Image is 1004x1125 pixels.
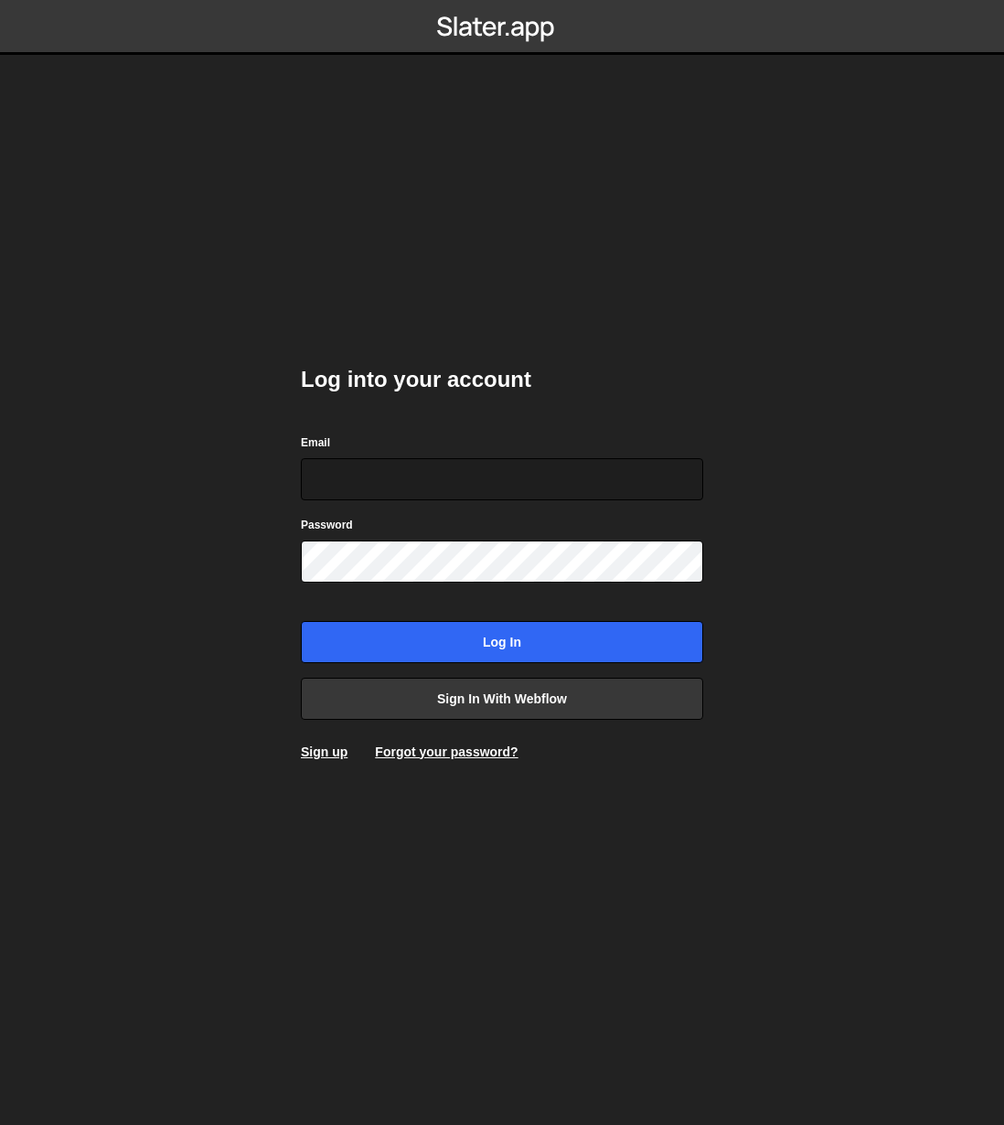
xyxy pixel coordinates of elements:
a: Sign up [301,745,347,759]
a: Sign in with Webflow [301,678,703,720]
label: Password [301,516,353,534]
a: Forgot your password? [375,745,518,759]
input: Log in [301,621,703,663]
label: Email [301,434,330,452]
h2: Log into your account [301,365,703,394]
